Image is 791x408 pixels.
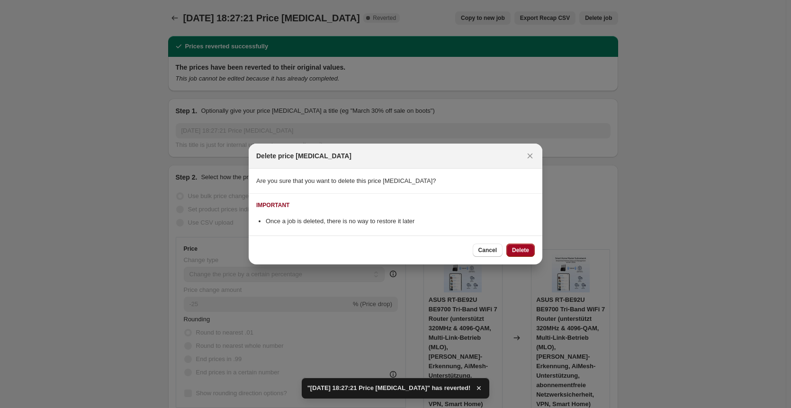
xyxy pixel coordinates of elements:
div: IMPORTANT [256,201,289,209]
span: Are you sure that you want to delete this price [MEDICAL_DATA]? [256,177,436,184]
h2: Delete price [MEDICAL_DATA] [256,151,351,161]
button: Cancel [473,244,503,257]
span: Delete [512,246,529,254]
li: Once a job is deleted, there is no way to restore it later [266,217,535,226]
button: Close [523,149,537,163]
span: "[DATE] 18:27:21 Price [MEDICAL_DATA]" has reverted! [307,383,471,393]
button: Delete [506,244,535,257]
span: Cancel [478,246,497,254]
